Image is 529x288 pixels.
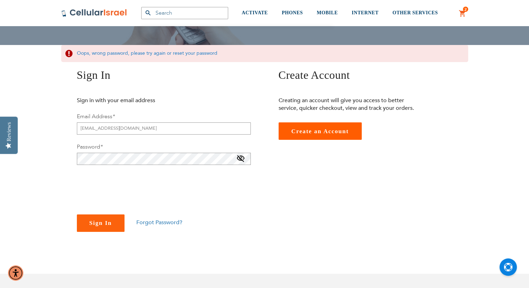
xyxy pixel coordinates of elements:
[317,10,338,15] span: MOBILE
[77,214,125,232] button: Sign In
[282,10,303,15] span: PHONES
[136,219,182,226] a: Forgot Password?
[291,128,349,135] span: Create an Account
[77,69,111,81] span: Sign In
[242,10,268,15] span: ACTIVATE
[459,9,466,18] a: 2
[464,7,467,12] span: 2
[89,220,112,226] span: Sign In
[77,97,218,104] p: Sign in with your email address
[61,9,127,17] img: Cellular Israel Logo
[279,97,419,112] p: Creating an account will give you access to better service, quicker checkout, view and track your...
[392,10,438,15] span: OTHER SERVICES
[279,122,362,140] a: Create an Account
[77,122,251,135] input: Email
[141,7,228,19] input: Search
[279,69,350,81] span: Create Account
[77,173,183,200] iframe: reCAPTCHA
[77,113,115,120] label: Email Address
[352,10,378,15] span: INTERNET
[61,45,468,62] div: Oops, wrong password, please try again or reset your password
[77,143,103,151] label: Password
[6,122,12,141] div: Reviews
[8,265,23,281] div: Accessibility Menu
